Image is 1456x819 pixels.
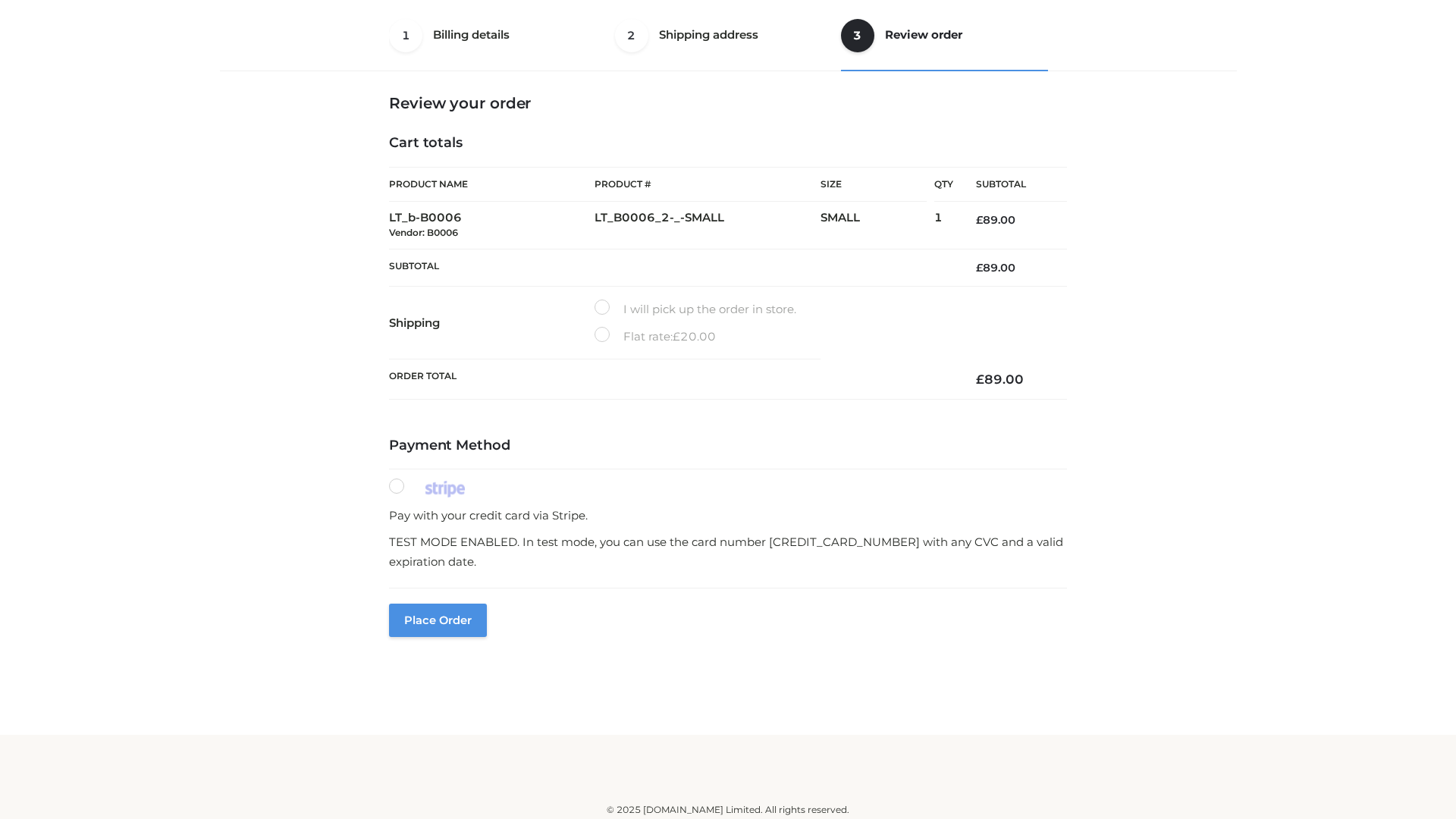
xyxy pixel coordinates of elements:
span: £ [976,261,983,275]
th: Order Total [389,359,953,400]
span: £ [976,372,984,387]
small: Vendor: B0006 [389,227,458,238]
bdi: 89.00 [976,213,1015,227]
td: LT_B0006_2-_-SMALL [595,202,821,249]
th: Product Name [389,167,595,202]
p: Pay with your credit card via Stripe. [389,506,1067,526]
bdi: 20.00 [673,329,716,344]
span: £ [976,213,983,227]
th: Subtotal [389,249,953,286]
span: £ [673,329,680,344]
bdi: 89.00 [976,261,1015,275]
p: TEST MODE ENABLED. In test mode, you can use the card number [CREDIT_CARD_NUMBER] with any CVC an... [389,532,1067,571]
bdi: 89.00 [976,372,1024,387]
td: SMALL [821,202,934,249]
button: Place order [389,604,487,637]
th: Product # [595,167,821,202]
h3: Review your order [389,94,1067,112]
td: 1 [934,202,953,249]
td: LT_b-B0006 [389,202,595,249]
h4: Payment Method [389,438,1067,454]
label: I will pick up the order in store. [595,300,796,319]
h4: Cart totals [389,135,1067,152]
th: Qty [934,167,953,202]
th: Subtotal [953,168,1067,202]
div: © 2025 [DOMAIN_NAME] Limited. All rights reserved. [225,802,1231,817]
label: Flat rate: [595,327,716,347]
th: Size [821,168,927,202]
th: Shipping [389,287,595,359]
